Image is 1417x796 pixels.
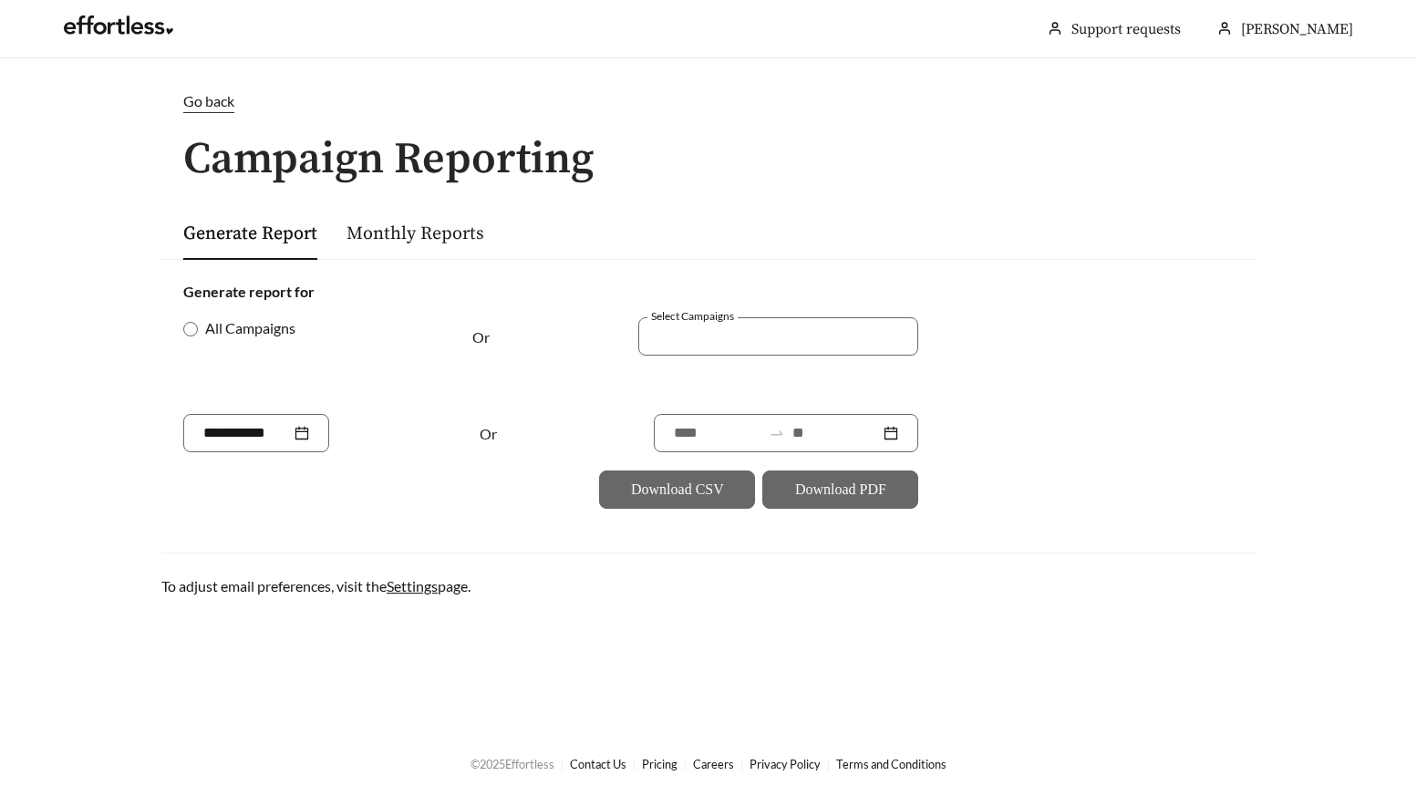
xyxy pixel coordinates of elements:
button: Download CSV [599,470,755,509]
span: To adjust email preferences, visit the page. [161,577,471,594]
span: Or [480,425,497,442]
button: Download PDF [762,470,918,509]
span: © 2025 Effortless [471,757,554,771]
a: Go back [161,90,1256,113]
a: Terms and Conditions [836,757,946,771]
a: Pricing [642,757,677,771]
h1: Campaign Reporting [161,136,1256,184]
a: Support requests [1071,20,1181,38]
strong: Generate report for [183,283,315,300]
span: Go back [183,92,234,109]
span: All Campaigns [198,317,303,339]
a: Monthly Reports [346,222,484,245]
a: Settings [387,577,438,594]
span: to [769,425,785,441]
span: [PERSON_NAME] [1241,20,1353,38]
a: Generate Report [183,222,317,245]
span: swap-right [769,425,785,441]
a: Careers [693,757,734,771]
a: Contact Us [570,757,626,771]
a: Privacy Policy [750,757,821,771]
span: Or [472,328,490,346]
